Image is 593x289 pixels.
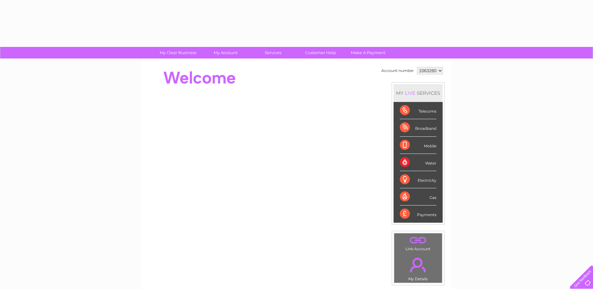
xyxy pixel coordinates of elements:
[400,188,436,205] div: Gas
[400,154,436,171] div: Water
[400,205,436,222] div: Payments
[400,171,436,188] div: Electricity
[396,235,440,246] a: .
[342,47,394,58] a: Make A Payment
[247,47,299,58] a: Services
[394,233,442,253] td: Link Account
[396,254,440,276] a: .
[380,65,415,76] td: Account number
[400,137,436,154] div: Mobile
[394,84,443,102] div: MY SERVICES
[152,47,204,58] a: My Clear Business
[400,102,436,119] div: Telecoms
[400,119,436,136] div: Broadband
[295,47,346,58] a: Customer Help
[404,90,417,96] div: LIVE
[394,252,442,283] td: My Details
[200,47,251,58] a: My Account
